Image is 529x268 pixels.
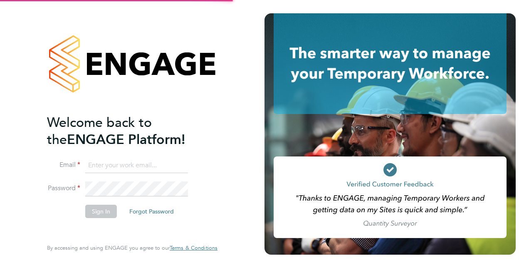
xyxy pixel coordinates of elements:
[47,114,209,148] h2: ENGAGE Platform!
[47,244,218,251] span: By accessing and using ENGAGE you agree to our
[85,158,188,173] input: Enter your work email...
[47,184,80,193] label: Password
[47,114,152,148] span: Welcome back to the
[123,205,180,218] button: Forgot Password
[47,161,80,169] label: Email
[170,245,218,251] a: Terms & Conditions
[85,205,117,218] button: Sign In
